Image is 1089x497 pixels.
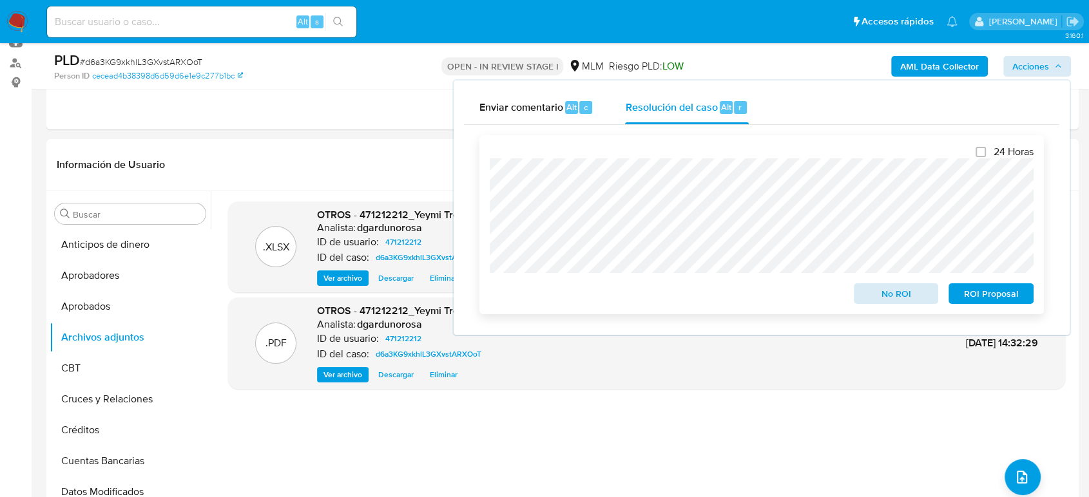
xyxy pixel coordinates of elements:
span: Descargar [378,272,414,285]
p: .XLSX [263,240,289,254]
button: AML Data Collector [891,56,988,77]
p: OPEN - IN REVIEW STAGE I [441,57,563,75]
h6: dgardunorosa [357,221,422,234]
button: No ROI [854,283,939,304]
span: # d6a3KG9xkhlL3GXvstARXOoT [80,55,202,68]
button: Aprobadores [50,260,211,291]
button: Descargar [372,367,420,382]
b: PLD [54,50,80,70]
p: Analista: [317,318,356,331]
span: r [738,101,742,113]
p: ID del caso: [317,251,369,264]
span: OTROS - 471212212_Yeymi Tronco_Agosto2025 [317,207,540,222]
span: d6a3KG9xkhlL3GXvstARXOoT [376,346,481,362]
span: Ver archivo [323,368,362,381]
button: upload-file [1005,459,1041,495]
p: diego.gardunorosas@mercadolibre.com.mx [988,15,1061,28]
span: 471212212 [385,234,421,250]
span: Resolución del caso [625,99,717,114]
p: ID de usuario: [317,332,379,345]
span: Alt [566,101,577,113]
span: Descargar [378,368,414,381]
button: search-icon [325,13,351,31]
span: LOW [662,59,683,73]
button: Ver archivo [317,270,369,286]
div: MLM [568,59,603,73]
span: [DATE] 14:32:29 [966,335,1038,350]
a: d6a3KG9xkhlL3GXvstARXOoT [371,250,487,265]
span: Riesgo PLD: [608,59,683,73]
span: Eliminar [430,368,458,381]
button: Archivos adjuntos [50,322,211,353]
span: 3.160.1 [1065,30,1083,41]
button: ROI Proposal [949,283,1034,304]
input: 24 Horas [976,147,986,157]
span: ROI Proposal [958,285,1025,303]
input: Buscar [73,209,200,220]
p: ID de usuario: [317,236,379,248]
a: Salir [1066,15,1079,28]
span: Accesos rápidos [862,15,934,28]
button: Créditos [50,415,211,445]
h1: Información de Usuario [57,158,165,171]
p: .PDF [265,336,287,350]
button: Ver archivo [317,367,369,382]
span: d6a3KG9xkhlL3GXvstARXOoT [376,250,481,265]
button: Eliminar [423,367,464,382]
p: ID del caso: [317,348,369,361]
span: c [584,101,588,113]
span: Ver archivo [323,272,362,285]
button: Buscar [60,209,70,219]
a: Notificaciones [947,16,958,27]
span: Alt [298,15,308,28]
input: Buscar usuario o caso... [47,14,356,30]
button: Anticipos de dinero [50,229,211,260]
span: 24 Horas [994,145,1034,158]
button: Cuentas Bancarias [50,445,211,476]
button: Descargar [372,270,420,286]
button: Acciones [1003,56,1071,77]
span: s [315,15,319,28]
a: 471212212 [380,234,427,250]
a: 471212212 [380,331,427,346]
p: Analista: [317,221,356,234]
span: Enviar comentario [479,99,563,114]
span: Eliminar [430,272,458,285]
span: OTROS - 471212212_Yeymi Tronco_Agosto2025 [317,303,540,318]
span: No ROI [863,285,930,303]
button: Aprobados [50,291,211,322]
h6: dgardunorosa [357,318,422,331]
span: 471212212 [385,331,421,346]
button: Eliminar [423,270,464,286]
b: Person ID [54,70,90,82]
span: Acciones [1012,56,1049,77]
span: Alt [721,101,731,113]
a: d6a3KG9xkhlL3GXvstARXOoT [371,346,487,362]
button: CBT [50,353,211,384]
button: Cruces y Relaciones [50,384,211,415]
b: AML Data Collector [900,56,979,77]
a: cecead4b38398d6d59d6e1e9c277b1bc [92,70,243,82]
